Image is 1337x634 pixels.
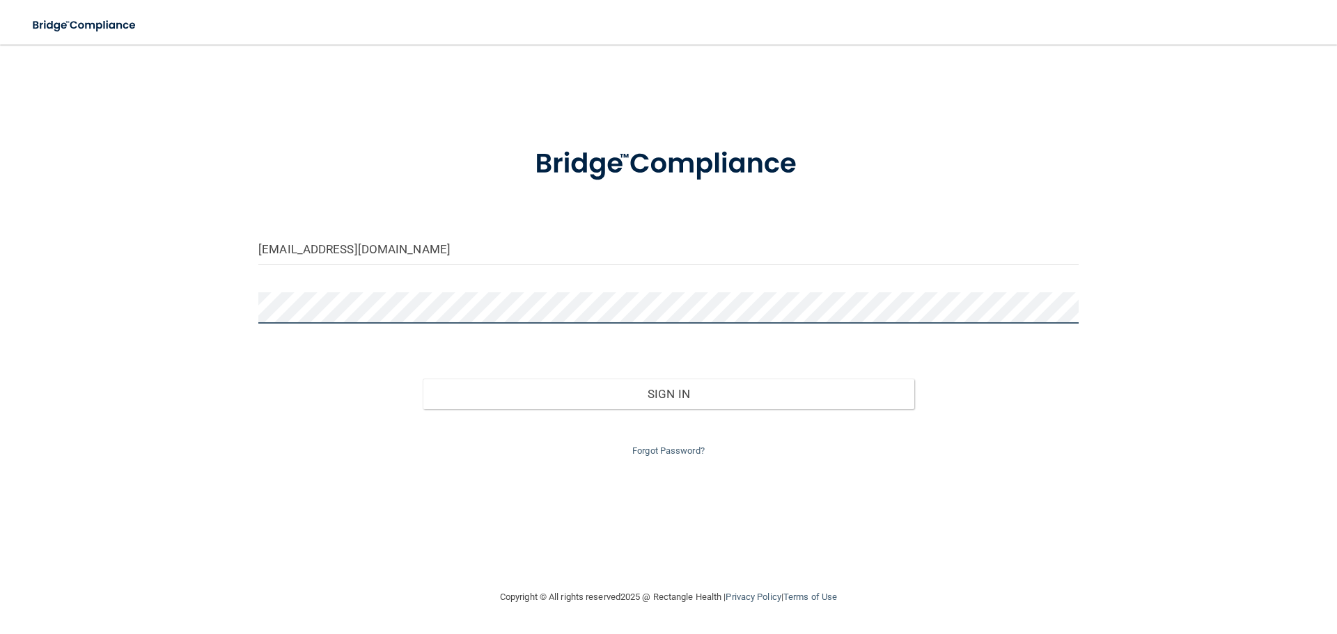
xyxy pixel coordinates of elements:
[506,128,831,200] img: bridge_compliance_login_screen.278c3ca4.svg
[726,592,781,602] a: Privacy Policy
[783,592,837,602] a: Terms of Use
[423,379,915,409] button: Sign In
[258,234,1079,265] input: Email
[414,575,923,619] div: Copyright © All rights reserved 2025 @ Rectangle Health | |
[632,445,705,456] a: Forgot Password?
[21,11,149,40] img: bridge_compliance_login_screen.278c3ca4.svg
